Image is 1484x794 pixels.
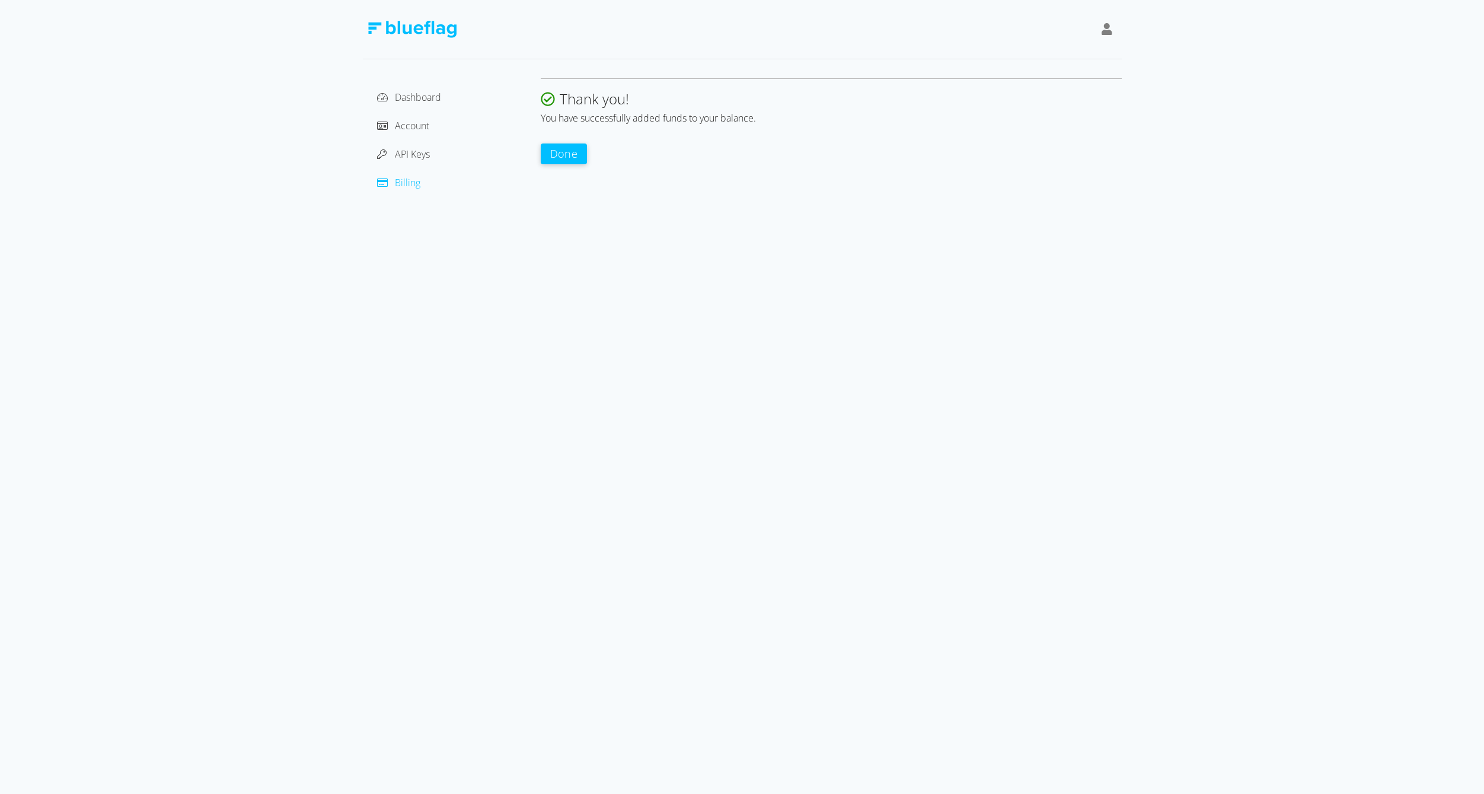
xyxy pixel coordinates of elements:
[560,89,629,109] span: Thank you!
[541,111,756,125] span: You have successfully added funds to your balance.
[377,91,441,104] a: Dashboard
[395,91,441,104] span: Dashboard
[377,148,430,161] a: API Keys
[395,176,420,189] span: Billing
[377,119,429,132] a: Account
[395,119,429,132] span: Account
[541,144,588,164] button: Done
[377,176,420,189] a: Billing
[395,148,430,161] span: API Keys
[368,21,457,38] img: Blue Flag Logo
